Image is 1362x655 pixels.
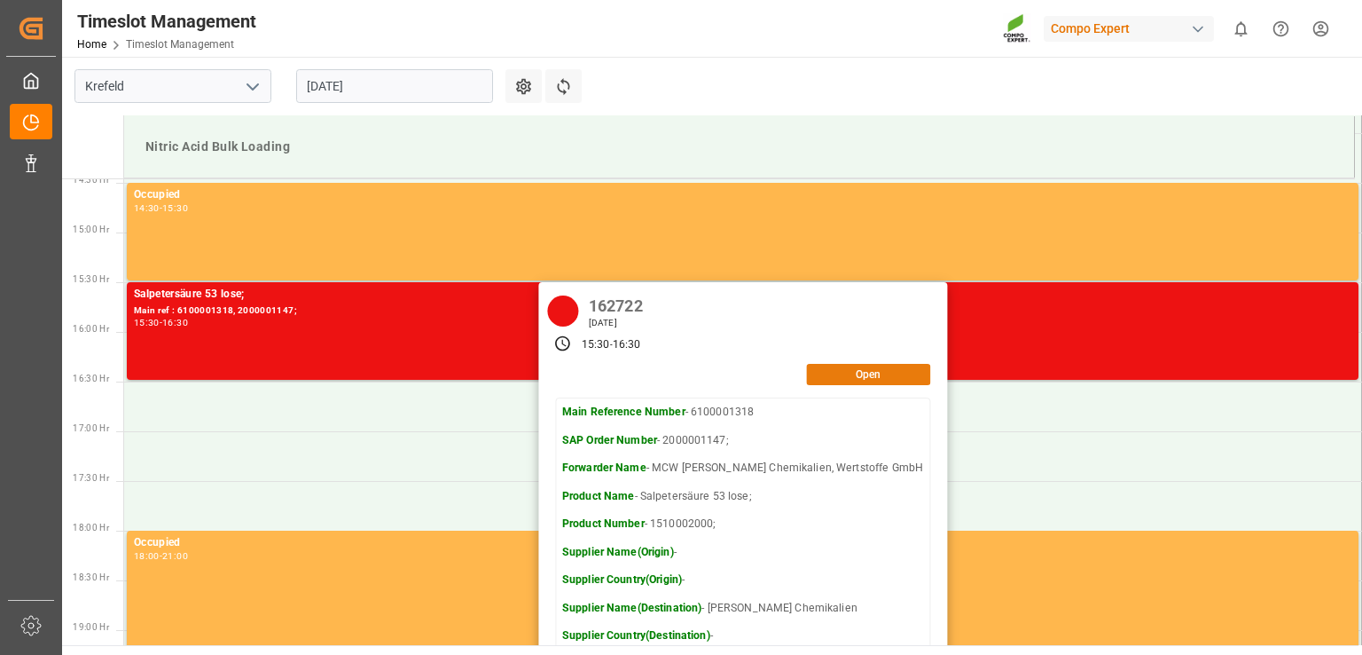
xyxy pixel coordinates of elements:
strong: Supplier Country(Origin) [562,573,682,586]
div: Nitric Acid Bulk Loading [138,130,1340,163]
div: 162722 [583,291,649,317]
p: - [PERSON_NAME] Chemikalien [562,601,923,617]
span: 16:00 Hr [73,324,109,334]
p: - [562,545,923,561]
strong: Supplier Name(Destination) [562,602,701,614]
div: Compo Expert [1044,16,1214,42]
div: 18:00 [134,552,160,560]
div: 21:00 [162,552,188,560]
button: show 0 new notifications [1221,9,1261,49]
button: Compo Expert [1044,12,1221,45]
strong: Product Number [562,517,645,530]
strong: Supplier Name(Origin) [562,546,674,558]
button: Open [806,364,930,385]
div: Occupied [134,534,1351,552]
button: Help Center [1261,9,1301,49]
div: 16:30 [613,337,641,353]
input: Type to search/select [74,69,271,103]
p: - 1510002000; [562,517,923,533]
img: Screenshot%202023-09-29%20at%2010.02.21.png_1712312052.png [1003,13,1031,44]
div: Salpetersäure 53 lose; [134,286,1351,304]
p: - Salpetersäure 53 lose; [562,489,923,505]
span: 15:00 Hr [73,225,109,234]
div: - [160,319,162,327]
p: - [562,572,923,588]
span: 17:30 Hr [73,473,109,483]
strong: Main Reference Number [562,406,685,418]
strong: Forwarder Name [562,462,646,474]
span: 18:00 Hr [73,523,109,533]
div: [DATE] [583,317,649,329]
span: 14:30 Hr [73,175,109,185]
a: Home [77,38,106,51]
div: - [610,337,613,353]
strong: Product Name [562,490,635,502]
input: DD.MM.YYYY [296,69,493,103]
div: - [160,552,162,560]
div: 15:30 [134,319,160,327]
button: open menu [239,73,265,100]
div: 15:30 [582,337,610,353]
strong: Supplier Country(Destination) [562,629,710,642]
span: 16:30 Hr [73,374,109,383]
div: 14:30 [134,204,160,212]
span: 18:30 Hr [73,572,109,582]
span: 15:30 Hr [73,274,109,284]
div: 15:30 [162,204,188,212]
strong: SAP Order Number [562,434,657,446]
p: - 6100001318 [562,405,923,421]
div: Occupied [134,186,1351,204]
span: 17:00 Hr [73,423,109,433]
div: Timeslot Management [77,8,256,35]
p: - MCW [PERSON_NAME] Chemikalien, Wertstoffe GmbH [562,461,923,477]
p: - 2000001147; [562,433,923,449]
div: Main ref : 6100001318, 2000001147; [134,304,1351,319]
p: - [562,628,923,644]
span: 19:00 Hr [73,622,109,632]
div: 16:30 [162,319,188,327]
div: - [160,204,162,212]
